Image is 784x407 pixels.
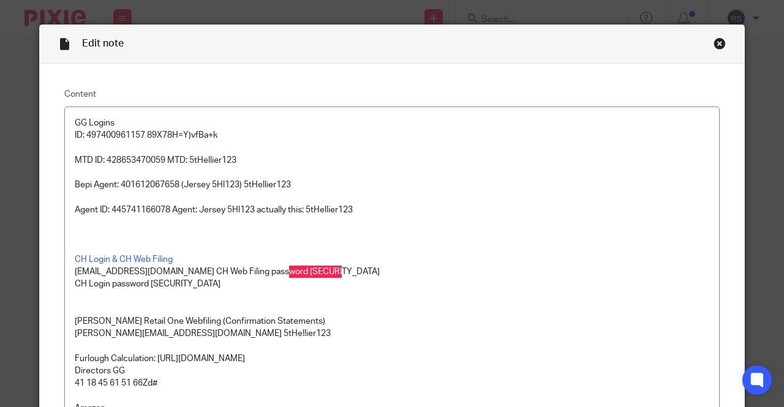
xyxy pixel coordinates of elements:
p: [PERSON_NAME] Retail One Webfiling (Confirmation Statements) [75,315,709,327]
a: CH Login & CH Web Filing [75,255,173,264]
p: [EMAIL_ADDRESS][DOMAIN_NAME] CH Web Filing password [SECURITY_DATA] [75,266,709,278]
p: Agent ID: 445741166078 Agent: Jersey 5Hl123 actually this: 5tHellier123 [75,204,709,216]
p: Directors GG 41 18 45 61 51 66 Zd# [75,365,709,390]
p: Furlough Calculation: [URL][DOMAIN_NAME] [75,353,709,365]
p: CH Login password [SECURITY_DATA] [75,278,709,290]
p: Bepi Agent: 401612067658 (Jersey 5Hl123) 5tHellier123 [75,179,709,191]
p: [PERSON_NAME][EMAIL_ADDRESS][DOMAIN_NAME] 5tHe!!ier123 [75,327,709,340]
label: Content [64,88,720,100]
p: MTD ID: 428653470059 MTD: 5tHellier123 [75,154,709,166]
p: GG Logins ID: 497400961157 89X78H=Y)vfBa+k [75,117,709,142]
span: Edit note [82,39,124,48]
div: Close this dialog window [714,37,726,50]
